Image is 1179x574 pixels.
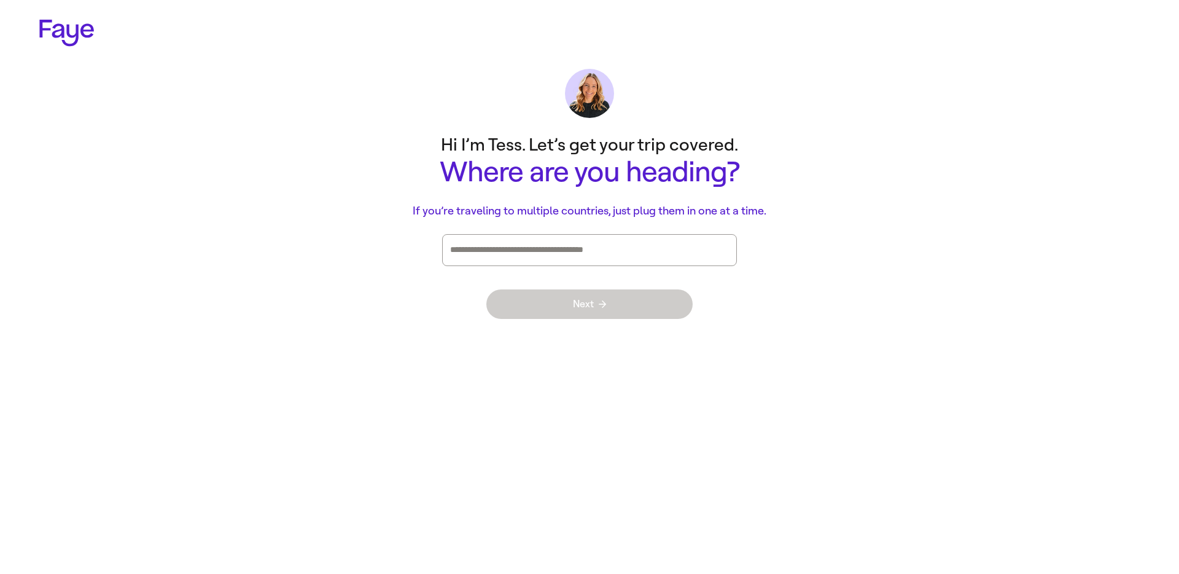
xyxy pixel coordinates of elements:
p: Hi I’m Tess. Let’s get your trip covered. [344,133,835,157]
p: If you’re traveling to multiple countries, just plug them in one at a time. [344,203,835,219]
span: Next [573,299,606,309]
h1: Where are you heading? [344,157,835,188]
button: Next [486,289,693,319]
div: Press enter after you type each destination [450,235,729,265]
